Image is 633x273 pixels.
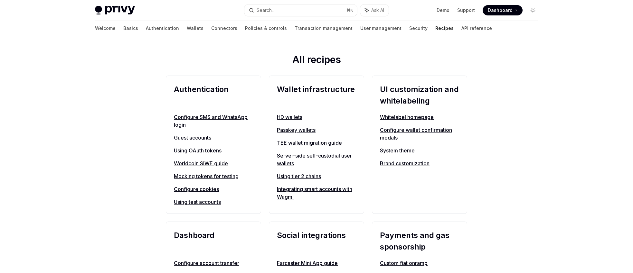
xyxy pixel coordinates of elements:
a: Recipes [435,21,454,36]
a: Configure account transfer [174,259,253,267]
div: Search... [257,6,275,14]
span: ⌘ K [346,8,353,13]
a: TEE wallet migration guide [277,139,356,147]
img: light logo [95,6,135,15]
a: Policies & controls [245,21,287,36]
a: HD wallets [277,113,356,121]
button: Search...⌘K [244,5,357,16]
a: Integrating smart accounts with Wagmi [277,185,356,201]
a: Server-side self-custodial user wallets [277,152,356,167]
a: Support [457,7,475,14]
a: Using tier 2 chains [277,172,356,180]
a: Welcome [95,21,116,36]
a: Custom fiat onramp [380,259,459,267]
span: Dashboard [488,7,513,14]
a: Using test accounts [174,198,253,206]
a: User management [360,21,402,36]
a: Dashboard [483,5,523,15]
span: Ask AI [371,7,384,14]
a: Connectors [211,21,237,36]
h2: Authentication [174,84,253,107]
a: Using OAuth tokens [174,147,253,154]
a: Configure cookies [174,185,253,193]
h2: All recipes [166,54,467,68]
a: Demo [437,7,449,14]
a: Mocking tokens for testing [174,172,253,180]
h2: Social integrations [277,230,356,253]
a: API reference [461,21,492,36]
a: Farcaster Mini App guide [277,259,356,267]
a: Configure wallet confirmation modals [380,126,459,141]
a: Security [409,21,428,36]
h2: Wallet infrastructure [277,84,356,107]
a: Configure SMS and WhatsApp login [174,113,253,129]
a: Brand customization [380,159,459,167]
a: System theme [380,147,459,154]
h2: Payments and gas sponsorship [380,230,459,253]
a: Authentication [146,21,179,36]
button: Ask AI [360,5,389,16]
a: Passkey wallets [277,126,356,134]
button: Toggle dark mode [528,5,538,15]
a: Guest accounts [174,134,253,141]
h2: Dashboard [174,230,253,253]
h2: UI customization and whitelabeling [380,84,459,107]
a: Whitelabel homepage [380,113,459,121]
a: Basics [123,21,138,36]
a: Transaction management [295,21,353,36]
a: Worldcoin SIWE guide [174,159,253,167]
a: Wallets [187,21,203,36]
